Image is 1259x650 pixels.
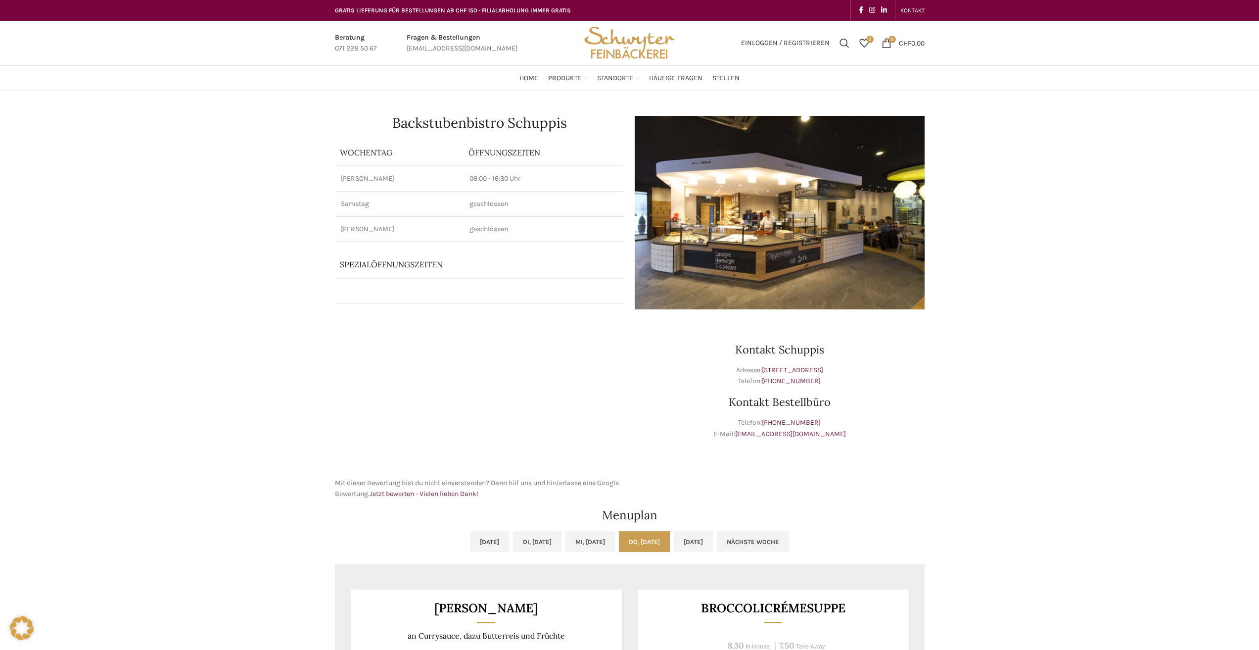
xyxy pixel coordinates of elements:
[878,3,890,17] a: Linkedin social link
[340,259,572,270] p: Spezialöffnungszeiten
[370,490,478,498] a: Jetzt bewerten - Vielen lieben Dank!
[649,68,702,88] a: Häufige Fragen
[674,531,713,552] a: [DATE]
[581,21,678,65] img: Bäckerei Schwyter
[335,478,625,500] p: Mit dieser Bewertung bist du nicht einverstanden? Dann hilf uns und hinterlasse eine Google Bewer...
[407,32,517,54] a: Infobox link
[335,319,625,468] iframe: schwyter schuppis
[741,40,830,47] span: Einloggen / Registrieren
[548,74,582,83] span: Produkte
[735,430,846,438] a: [EMAIL_ADDRESS][DOMAIN_NAME]
[565,531,615,552] a: Mi, [DATE]
[762,418,821,427] a: [PHONE_NUMBER]
[866,36,874,43] span: 0
[635,417,925,440] p: Telefon: E-Mail:
[335,7,571,14] span: GRATIS LIEFERUNG FÜR BESTELLUNGEN AB CHF 150 - FILIALABHOLUNG IMMER GRATIS
[341,174,458,184] p: [PERSON_NAME]
[548,68,587,88] a: Produkte
[469,224,619,234] p: geschlossen
[900,0,925,20] a: KONTAKT
[854,33,874,53] div: Meine Wunschliste
[340,147,459,158] p: Wochentag
[835,33,854,53] a: Suchen
[866,3,878,17] a: Instagram social link
[341,199,458,209] p: Samstag
[330,68,930,88] div: Main navigation
[468,147,620,158] p: ÖFFNUNGSZEITEN
[854,33,874,53] a: 0
[513,531,561,552] a: Di, [DATE]
[335,116,625,130] h1: Backstubenbistro Schuppis
[619,531,670,552] a: Do, [DATE]
[899,39,911,47] span: CHF
[341,224,458,234] p: [PERSON_NAME]
[888,36,896,43] span: 0
[712,68,740,88] a: Stellen
[363,631,609,641] p: an Currysauce, dazu Butterreis und Früchte
[736,33,835,53] a: Einloggen / Registrieren
[635,344,925,355] h3: Kontakt Schuppis
[746,643,770,650] span: In-House
[597,68,639,88] a: Standorte
[650,602,896,614] h3: Broccolicrémesuppe
[581,38,678,47] a: Site logo
[519,68,538,88] a: Home
[900,7,925,14] span: KONTAKT
[519,74,538,83] span: Home
[895,0,930,20] div: Secondary navigation
[597,74,634,83] span: Standorte
[717,531,789,552] a: Nächste Woche
[470,531,509,552] a: [DATE]
[469,174,619,184] p: 06:00 - 16:30 Uhr
[712,74,740,83] span: Stellen
[762,366,823,374] a: [STREET_ADDRESS]
[796,643,825,650] span: Take-Away
[762,377,821,385] a: [PHONE_NUMBER]
[335,509,925,521] h2: Menuplan
[469,199,619,209] p: geschlossen
[635,365,925,387] p: Adresse: Telefon:
[856,3,866,17] a: Facebook social link
[899,39,925,47] bdi: 0.00
[877,33,930,53] a: 0 CHF0.00
[363,602,609,614] h3: [PERSON_NAME]
[649,74,702,83] span: Häufige Fragen
[335,32,377,54] a: Infobox link
[635,397,925,407] h3: Kontakt Bestellbüro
